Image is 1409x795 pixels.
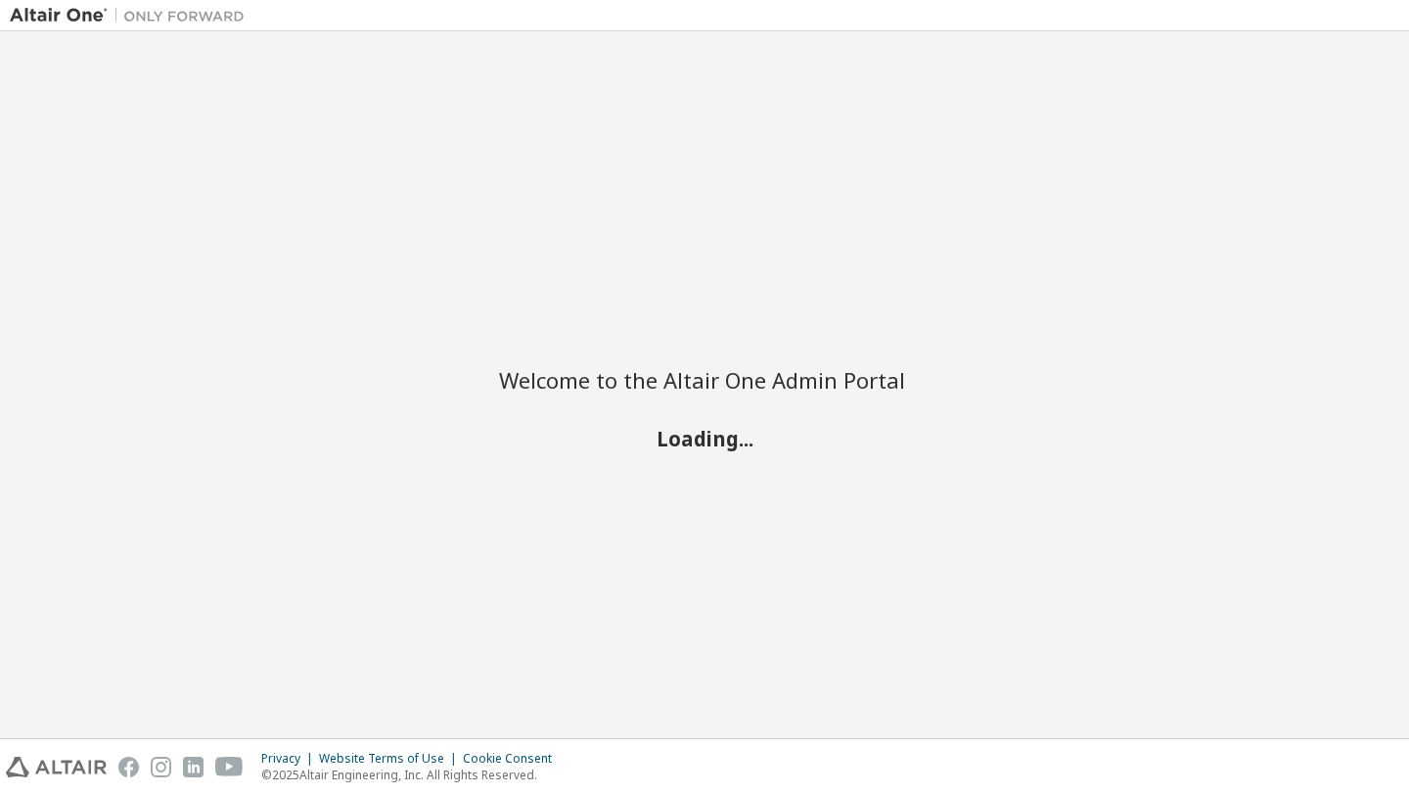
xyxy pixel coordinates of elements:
[499,426,910,451] h2: Loading...
[118,757,139,777] img: facebook.svg
[319,751,463,767] div: Website Terms of Use
[499,366,910,394] h2: Welcome to the Altair One Admin Portal
[151,757,171,777] img: instagram.svg
[6,757,107,777] img: altair_logo.svg
[215,757,244,777] img: youtube.svg
[261,767,564,783] p: © 2025 Altair Engineering, Inc. All Rights Reserved.
[463,751,564,767] div: Cookie Consent
[183,757,204,777] img: linkedin.svg
[10,6,254,25] img: Altair One
[261,751,319,767] div: Privacy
